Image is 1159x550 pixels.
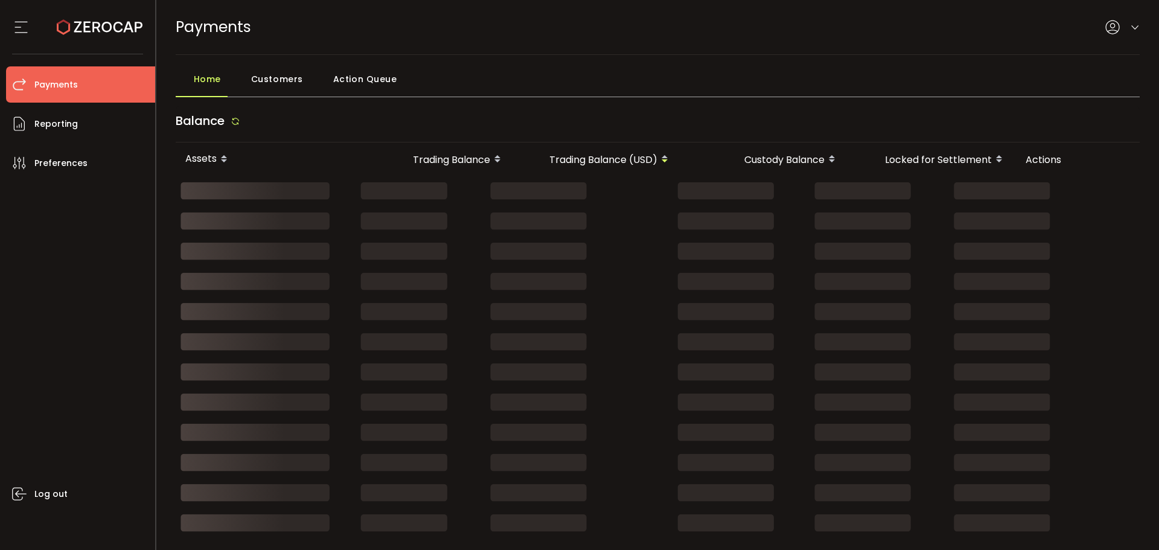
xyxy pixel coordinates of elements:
[34,115,78,133] span: Reporting
[251,67,303,91] span: Customers
[176,149,363,170] div: Assets
[682,149,849,170] div: Custody Balance
[363,149,514,170] div: Trading Balance
[176,16,251,37] span: Payments
[34,155,88,172] span: Preferences
[1016,153,1137,167] div: Actions
[849,149,1016,170] div: Locked for Settlement
[514,149,682,170] div: Trading Balance (USD)
[333,67,397,91] span: Action Queue
[34,76,78,94] span: Payments
[194,67,221,91] span: Home
[176,112,225,129] span: Balance
[34,485,68,503] span: Log out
